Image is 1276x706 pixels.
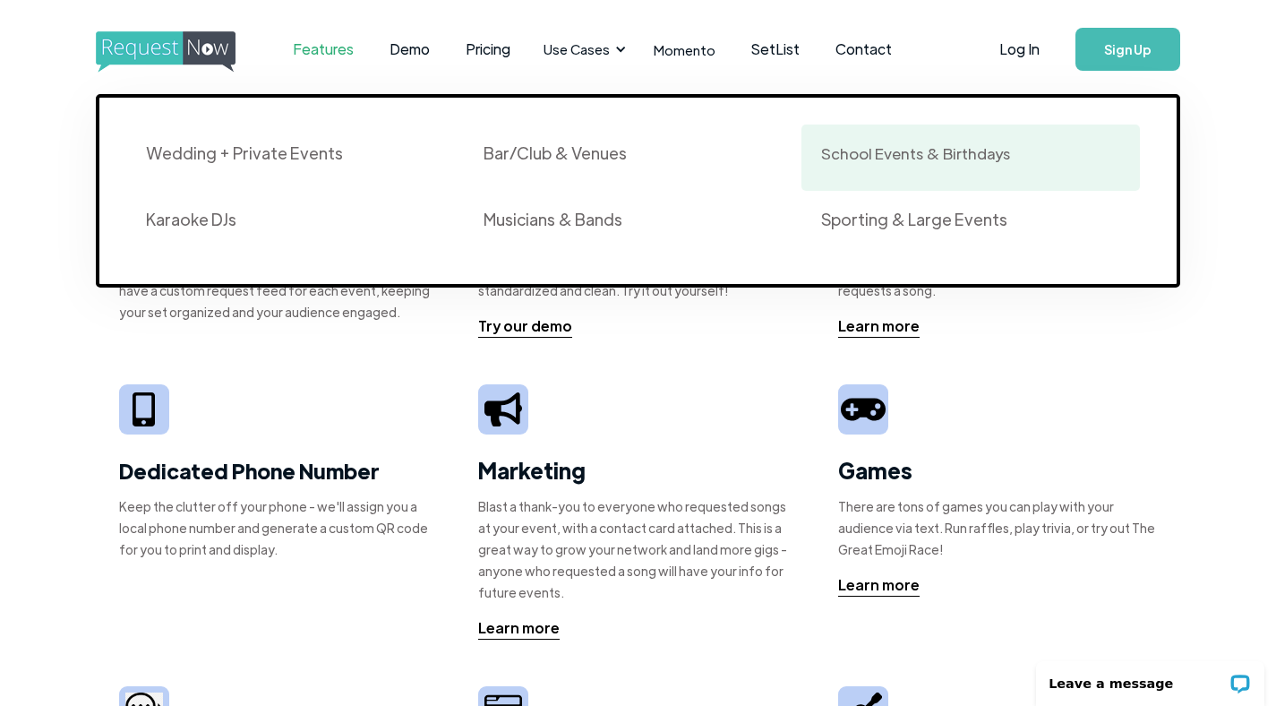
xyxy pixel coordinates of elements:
[96,31,269,73] img: requestnow logo
[464,125,801,191] a: Bar/Club & Venues
[126,125,464,191] a: Wedding + Private Events
[533,22,631,77] div: Use Cases
[838,574,920,597] a: Learn more
[484,392,522,426] img: megaphone
[1024,650,1276,706] iframe: LiveChat chat widget
[133,392,154,427] img: iphone
[126,191,464,257] a: Karaoke DJs
[146,209,236,230] div: Karaoke DJs
[146,142,343,164] div: Wedding + Private Events
[981,18,1058,81] a: Log In
[478,495,798,603] div: Blast a thank-you to everyone who requested songs at your event, with a contact card attached. Th...
[821,209,1007,230] div: Sporting & Large Events
[838,456,912,484] strong: Games
[1075,28,1180,71] a: Sign Up
[478,456,586,484] strong: Marketing
[96,31,230,67] a: home
[484,142,627,164] div: Bar/Club & Venues
[733,22,818,77] a: SetList
[821,142,1010,164] div: School Events & Birthdays
[544,39,610,59] div: Use Cases
[448,22,528,77] a: Pricing
[464,191,801,257] a: Musicians & Bands
[275,22,372,77] a: Features
[636,23,733,76] a: Momento
[838,495,1158,560] div: There are tons of games you can play with your audience via text. Run raffles, play trivia, or tr...
[478,315,572,338] a: Try our demo
[801,125,1139,191] a: School Events & Birthdays
[478,315,572,337] div: Try our demo
[838,315,920,338] a: Learn more
[119,495,439,560] div: Keep the clutter off your phone - we'll assign you a local phone number and generate a custom QR ...
[478,617,560,640] a: Learn more
[372,22,448,77] a: Demo
[818,22,910,77] a: Contact
[119,456,380,485] strong: Dedicated Phone Number
[484,209,622,230] div: Musicians & Bands
[96,72,1180,288] nav: Use Cases
[841,392,886,427] img: video game
[838,315,920,337] div: Learn more
[801,191,1139,257] a: Sporting & Large Events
